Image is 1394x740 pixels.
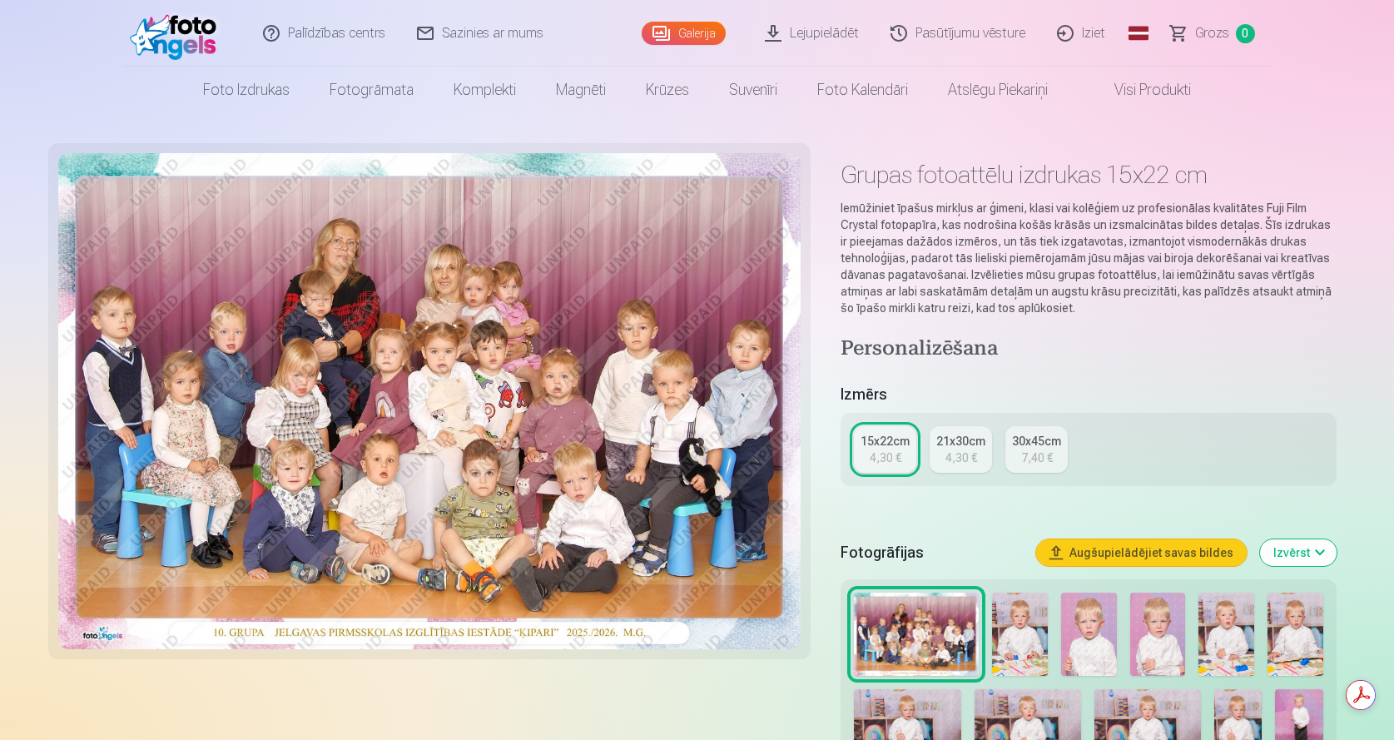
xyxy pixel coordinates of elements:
[936,433,985,449] div: 21x30cm
[841,336,1336,363] h4: Personalizēšana
[1068,67,1211,113] a: Visi produkti
[841,541,1022,564] h5: Fotogrāfijas
[1195,23,1229,43] span: Grozs
[1236,24,1255,43] span: 0
[310,67,434,113] a: Fotogrāmata
[1260,539,1337,566] button: Izvērst
[536,67,626,113] a: Magnēti
[854,426,916,473] a: 15x22cm4,30 €
[841,383,1336,406] h5: Izmērs
[1005,426,1068,473] a: 30x45cm7,40 €
[841,160,1336,190] h1: Grupas fotoattēlu izdrukas 15x22 cm
[434,67,536,113] a: Komplekti
[945,449,977,466] div: 4,30 €
[642,22,726,45] a: Galerija
[870,449,901,466] div: 4,30 €
[797,67,928,113] a: Foto kalendāri
[709,67,797,113] a: Suvenīri
[130,7,226,60] img: /fa1
[1021,449,1053,466] div: 7,40 €
[1012,433,1061,449] div: 30x45cm
[183,67,310,113] a: Foto izdrukas
[928,67,1068,113] a: Atslēgu piekariņi
[841,200,1336,316] p: Iemūžiniet īpašus mirkļus ar ģimeni, klasi vai kolēģiem uz profesionālas kvalitātes Fuji Film Cry...
[626,67,709,113] a: Krūzes
[1036,539,1247,566] button: Augšupielādējiet savas bildes
[861,433,910,449] div: 15x22cm
[930,426,992,473] a: 21x30cm4,30 €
